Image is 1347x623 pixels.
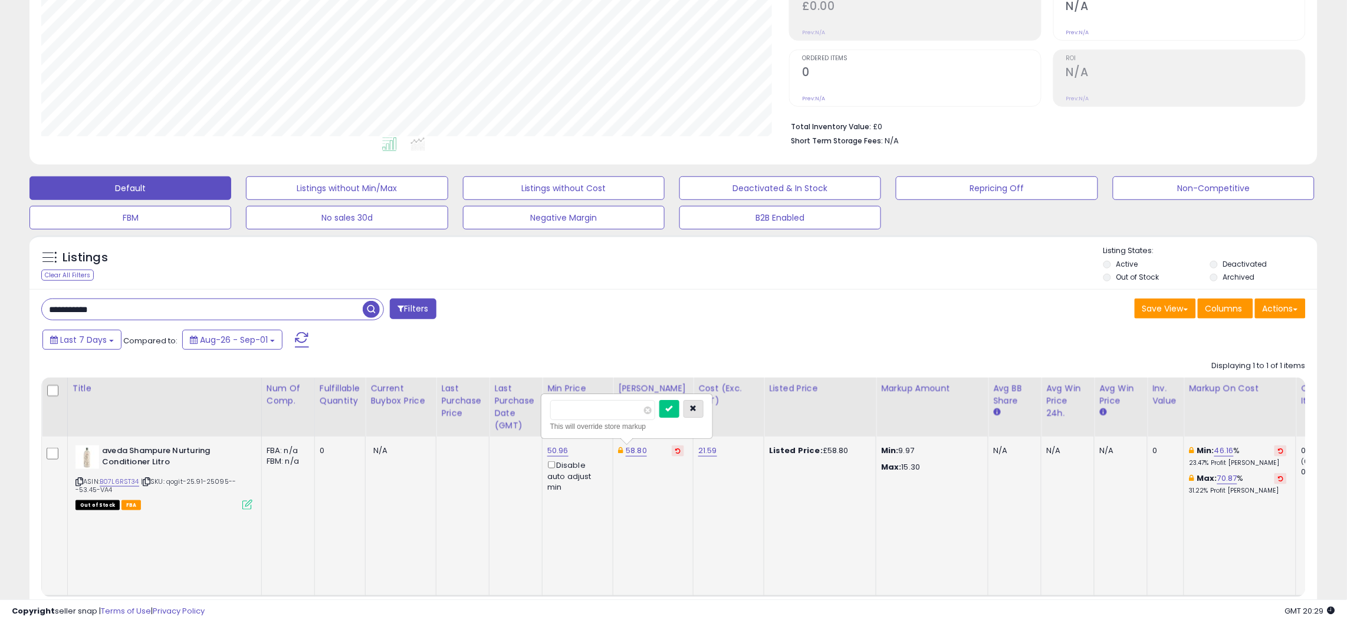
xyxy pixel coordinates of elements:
[791,119,1297,133] li: £0
[1099,382,1142,407] div: Avg Win Price
[463,176,665,200] button: Listings without Cost
[1113,176,1315,200] button: Non-Competitive
[881,445,979,456] p: 9.97
[1099,407,1106,418] small: Avg Win Price.
[1223,259,1267,269] label: Deactivated
[1066,29,1089,36] small: Prev: N/A
[881,445,899,456] strong: Min:
[463,206,665,229] button: Negative Margin
[267,382,310,407] div: Num of Comp.
[121,500,142,510] span: FBA
[29,206,231,229] button: FBM
[373,445,387,456] span: N/A
[1212,360,1306,372] div: Displaying 1 to 1 of 1 items
[41,270,94,281] div: Clear All Filters
[698,445,717,457] a: 21.59
[1189,445,1287,467] div: %
[1066,55,1305,62] span: ROI
[679,206,881,229] button: B2B Enabled
[1099,445,1138,456] div: N/A
[547,459,604,493] div: Disable auto adjust min
[993,445,1032,456] div: N/A
[1301,382,1344,407] div: Ordered Items
[1135,299,1196,319] button: Save View
[679,176,881,200] button: Deactivated & In Stock
[101,605,151,617] a: Terms of Use
[12,606,205,617] div: seller snap | |
[896,176,1098,200] button: Repricing Off
[1217,473,1237,484] a: 70.87
[618,382,688,395] div: [PERSON_NAME]
[993,407,1000,418] small: Avg BB Share.
[881,382,983,395] div: Markup Amount
[75,445,252,509] div: ASIN:
[885,135,899,146] span: N/A
[42,330,121,350] button: Last 7 Days
[370,382,431,407] div: Current Buybox Price
[547,445,569,457] a: 50.96
[123,335,178,346] span: Compared to:
[75,445,99,469] img: 31Nr8UhaEhL._SL40_.jpg
[802,29,825,36] small: Prev: N/A
[791,136,883,146] b: Short Term Storage Fees:
[494,382,537,432] div: Last Purchase Date (GMT)
[246,176,448,200] button: Listings without Min/Max
[1066,65,1305,81] h2: N/A
[993,382,1036,407] div: Avg BB Share
[63,250,108,266] h5: Listings
[75,477,236,494] span: | SKU: qogit-25.91-25095---53.45-VA4
[626,445,647,457] a: 58.80
[769,382,871,395] div: Listed Price
[1285,605,1335,617] span: 2025-09-9 20:29 GMT
[1046,382,1089,419] div: Avg Win Price 24h.
[1066,95,1089,102] small: Prev: N/A
[802,55,1041,62] span: Ordered Items
[390,299,436,319] button: Filters
[547,382,608,395] div: Min Price
[1116,272,1159,282] label: Out of Stock
[1152,445,1175,456] div: 0
[769,445,823,456] b: Listed Price:
[1189,382,1291,395] div: Markup on Cost
[1301,457,1318,466] small: (0%)
[881,462,979,473] p: 15.30
[267,456,305,467] div: FBM: n/a
[1197,445,1215,456] b: Min:
[1152,382,1179,407] div: Inv. value
[153,605,205,617] a: Privacy Policy
[1116,259,1138,269] label: Active
[802,65,1041,81] h2: 0
[550,421,704,432] div: This will override store markup
[1184,378,1296,437] th: The percentage added to the cost of goods (COGS) that forms the calculator for Min & Max prices.
[1255,299,1306,319] button: Actions
[75,500,120,510] span: All listings that are currently out of stock and unavailable for purchase on Amazon
[100,477,139,487] a: B07L6RST34
[29,176,231,200] button: Default
[246,206,448,229] button: No sales 30d
[182,330,282,350] button: Aug-26 - Sep-01
[200,334,268,346] span: Aug-26 - Sep-01
[1046,445,1085,456] div: N/A
[441,382,484,419] div: Last Purchase Price
[769,445,867,456] div: £58.80
[698,382,759,407] div: Cost (Exc. VAT)
[1189,459,1287,467] p: 23.47% Profit [PERSON_NAME]
[1189,473,1287,495] div: %
[1205,303,1243,314] span: Columns
[881,461,902,473] strong: Max:
[267,445,305,456] div: FBA: n/a
[1197,473,1218,484] b: Max:
[1214,445,1234,457] a: 46.16
[73,382,257,395] div: Title
[791,122,871,132] b: Total Inventory Value:
[60,334,107,346] span: Last 7 Days
[802,95,825,102] small: Prev: N/A
[320,445,356,456] div: 0
[1198,299,1253,319] button: Columns
[1223,272,1255,282] label: Archived
[12,605,55,617] strong: Copyright
[102,445,245,470] b: aveda Shampure Nurturing Conditioner Litro
[320,382,360,407] div: Fulfillable Quantity
[1103,245,1318,257] p: Listing States:
[1189,487,1287,495] p: 31.22% Profit [PERSON_NAME]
